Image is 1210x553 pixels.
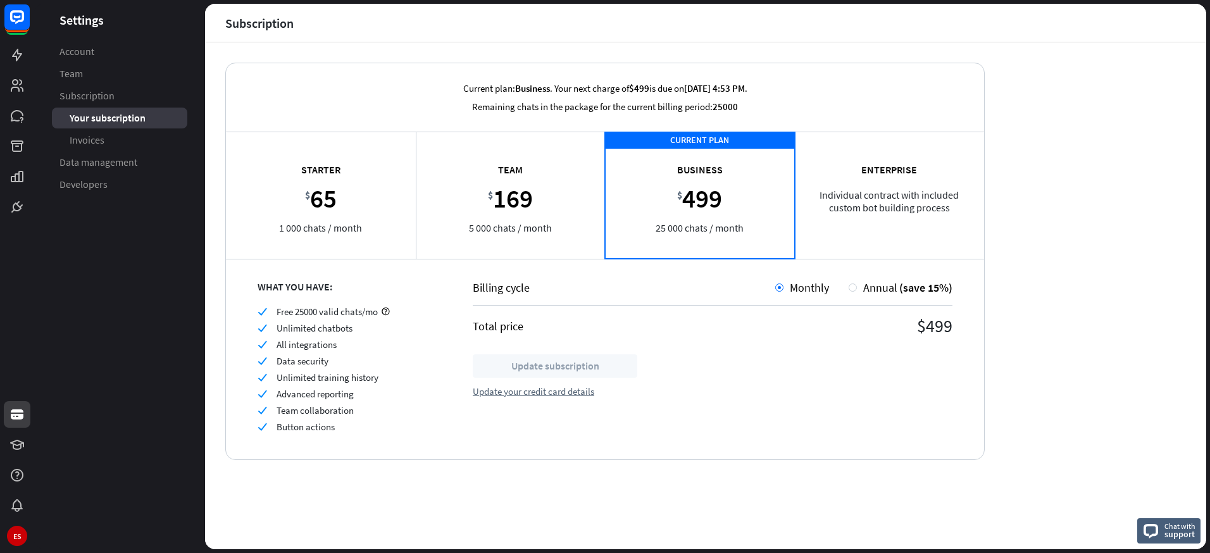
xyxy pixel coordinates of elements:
[52,174,187,195] a: Developers
[258,307,267,316] i: check
[225,16,294,30] div: Subscription
[70,111,146,125] span: Your subscription
[790,280,829,295] span: Monthly
[258,389,267,399] i: check
[713,101,738,113] span: 25000
[277,404,354,416] span: Team collaboration
[34,11,205,28] header: Settings
[277,339,337,351] span: All integrations
[1164,528,1195,540] span: support
[52,130,187,151] a: Invoices
[258,280,441,293] div: WHAT YOU HAVE:
[258,373,267,382] i: check
[277,306,378,318] span: Free 25000 valid chats/mo
[1164,520,1195,532] span: Chat with
[52,152,187,173] a: Data management
[52,85,187,106] a: Subscription
[463,82,747,94] p: Current plan: . Your next charge of is due on .
[713,314,952,337] div: $499
[52,41,187,62] a: Account
[473,319,713,333] div: Total price
[59,45,94,58] span: Account
[899,280,952,295] span: (save 15%)
[59,156,137,169] span: Data management
[7,526,27,546] div: ES
[277,388,354,400] span: Advanced reporting
[277,371,378,383] span: Unlimited training history
[258,323,267,333] i: check
[277,421,335,433] span: Button actions
[258,422,267,432] i: check
[473,280,775,295] div: Billing cycle
[59,178,108,191] span: Developers
[10,5,48,43] button: Open LiveChat chat widget
[515,82,550,94] span: Business
[629,82,649,94] span: $499
[258,356,267,366] i: check
[258,340,267,349] i: check
[59,67,83,80] span: Team
[52,63,187,84] a: Team
[277,355,328,367] span: Data security
[277,322,352,334] span: Unlimited chatbots
[70,134,104,147] span: Invoices
[863,280,897,295] span: Annual
[258,406,267,415] i: check
[473,354,637,378] button: Update subscription
[463,101,747,113] p: Remaining chats in the package for the current billing period:
[473,385,594,397] div: Update your credit card details
[684,82,745,94] span: [DATE] 4:53 PM
[59,89,115,103] span: Subscription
